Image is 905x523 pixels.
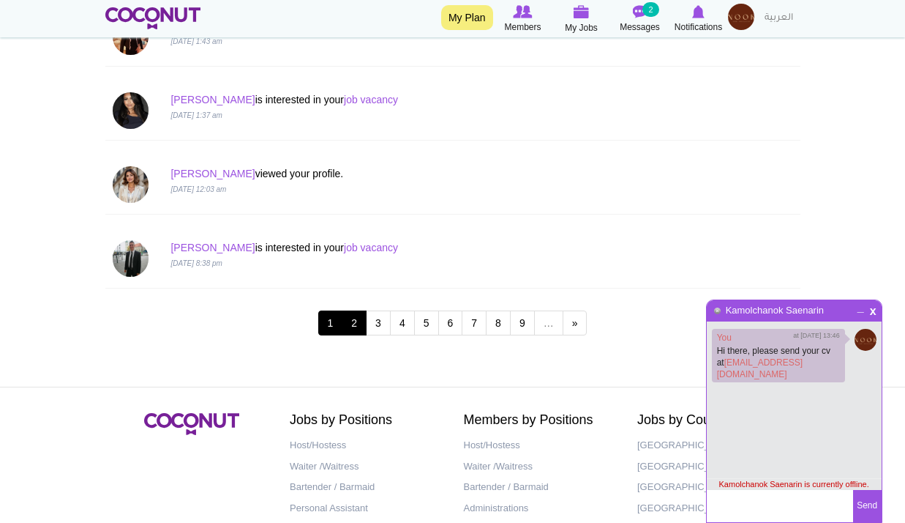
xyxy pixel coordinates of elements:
[170,92,617,107] p: is interested in your
[637,498,789,519] a: [GEOGRAPHIC_DATA]
[725,305,825,316] a: Kamolchanok Saenarin
[344,242,398,253] a: job vacancy
[390,311,415,335] a: 4
[637,413,789,428] h2: Jobs by Country
[366,311,391,335] a: 3
[855,303,867,311] span: Minimize
[565,21,598,35] span: My Jobs
[563,311,587,335] a: next ›
[105,7,201,29] img: Home
[574,5,590,18] img: My Jobs
[464,498,616,519] a: Administrations
[637,456,789,478] a: [GEOGRAPHIC_DATA]
[717,333,732,343] a: You
[170,242,255,253] a: [PERSON_NAME]
[793,331,839,341] span: at [DATE] 13:46
[170,168,255,179] a: [PERSON_NAME]
[170,240,617,255] p: is interested in your
[611,4,669,34] a: Messages Messages 2
[170,37,222,45] i: [DATE] 1:43 am
[170,166,617,181] p: viewed your profile.
[438,311,463,335] a: 6
[290,477,442,498] a: Bartender / Barmaid
[637,477,789,498] a: [GEOGRAPHIC_DATA]
[290,435,442,456] a: Host/Hostess
[170,94,255,105] a: [PERSON_NAME]
[342,311,367,335] a: 2
[441,5,493,30] a: My Plan
[504,20,541,34] span: Members
[855,329,876,351] img: Untitled_35.png
[757,4,800,33] a: العربية
[675,20,722,34] span: Notifications
[534,311,563,335] span: …
[290,456,442,478] a: Waiter /Waitress
[464,413,616,428] h2: Members by Positions
[637,435,789,456] a: [GEOGRAPHIC_DATA]
[414,311,439,335] a: 5
[170,185,226,193] i: [DATE] 12:03 am
[692,5,705,18] img: Notifications
[170,259,222,267] i: [DATE] 8:38 pm
[853,490,882,522] button: Send
[464,456,616,478] a: Waiter /Waitress
[552,4,611,35] a: My Jobs My Jobs
[486,311,511,335] a: 8
[494,4,552,34] a: Browse Members Members
[170,111,222,119] i: [DATE] 1:37 am
[633,5,647,18] img: Messages
[717,345,840,380] p: Hi there, please send your cv at
[642,2,658,17] small: 2
[510,311,535,335] a: 9
[513,5,532,18] img: Browse Members
[318,311,343,335] span: 1
[290,498,442,519] a: Personal Assistant
[144,413,239,435] img: Coconut
[669,4,728,34] a: Notifications Notifications
[717,357,803,379] a: [EMAIL_ADDRESS][DOMAIN_NAME]
[290,413,442,428] h2: Jobs by Positions
[867,304,879,315] span: Close
[464,477,616,498] a: Bartender / Barmaid
[620,20,660,34] span: Messages
[344,94,398,105] a: job vacancy
[707,478,882,490] div: Kamolchanok Saenarin is currently offline.
[462,311,487,335] a: 7
[464,435,616,456] a: Host/Hostess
